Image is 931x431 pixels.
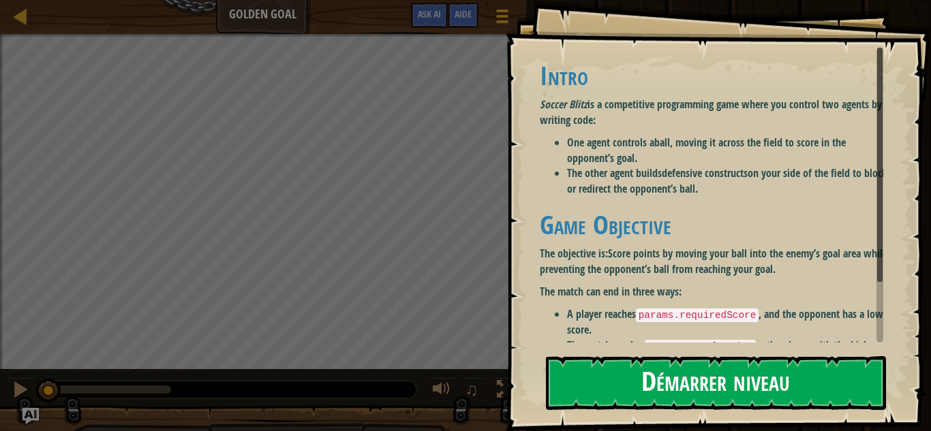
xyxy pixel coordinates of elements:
span: Ask AI [418,7,441,20]
button: ♫ [462,377,485,405]
li: A player reaches , and the opponent has a lower score. [567,306,894,338]
strong: Score points by moving your ball into the enemy’s goal area while preventing the opponent’s ball ... [540,246,887,276]
strong: defensive constructs [662,165,748,180]
button: Ask AI [411,3,448,28]
button: Ask AI [22,408,39,424]
p: The match can end in three ways: [540,284,894,300]
button: Basculer en plein écran [492,377,519,405]
code: params.resolveTime [645,340,756,353]
button: Démarrer niveau [546,356,886,410]
li: The match reaches — the player with the higher score wins. [567,338,894,369]
strong: ball [654,135,670,150]
h1: Game Objective [540,210,894,239]
button: Ctrl + P: Pause [7,377,34,405]
h1: Intro [540,61,894,90]
li: One agent controls a , moving it across the field to score in the opponent’s goal. [567,135,894,166]
em: Soccer Blitz [540,97,587,112]
button: Afficher le menu [485,3,519,35]
button: Ajuster le volume [428,377,455,405]
p: The objective is: [540,246,894,277]
span: ♫ [465,379,478,400]
li: The other agent builds on your side of the field to block or redirect the opponent’s ball. [567,165,894,197]
p: is a competitive programming game where you control two agents by writing code: [540,97,894,128]
code: params.requiredScore [636,308,759,322]
span: Aide [455,7,472,20]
